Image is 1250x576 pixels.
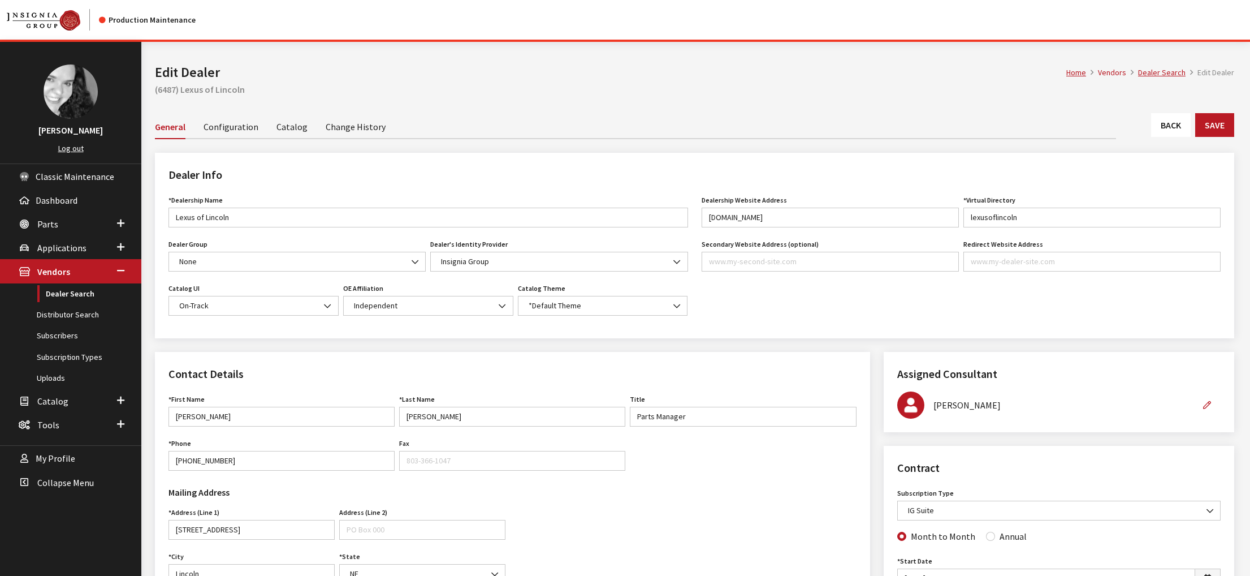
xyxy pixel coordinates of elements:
[339,508,387,518] label: Address (Line 2)
[44,65,98,119] img: Khrystal Dorton
[897,556,932,566] label: Start Date
[1193,396,1221,415] button: Edit Assigned Consultant
[37,396,68,407] span: Catalog
[168,451,395,471] input: 888-579-4458
[168,394,205,405] label: First Name
[963,195,1015,205] label: *Virtual Directory
[36,453,75,465] span: My Profile
[1086,67,1126,79] li: Vendors
[963,239,1043,250] label: Redirect Website Address
[168,252,426,272] span: None
[1195,113,1234,137] button: Save
[911,530,975,543] label: Month to Month
[155,83,1234,96] h2: (6487) Lexus of Lincoln
[702,195,787,205] label: Dealership Website Address
[1186,67,1234,79] li: Edit Dealer
[99,14,196,26] div: Production Maintenance
[11,123,130,137] h3: [PERSON_NAME]
[343,283,383,294] label: OE Affiliation
[518,296,688,316] span: *Default Theme
[37,242,86,253] span: Applications
[399,407,625,427] input: Doe
[58,143,84,153] a: Log out
[897,488,954,498] label: Subscription Type
[630,407,856,427] input: Manager
[399,394,435,405] label: Last Name
[37,218,58,230] span: Parts
[204,114,258,138] a: Configuration
[518,283,565,294] label: Catalog Theme
[430,239,508,250] label: Dealer's Identity Provider
[168,195,223,205] label: *Dealership Name
[399,451,625,471] input: 803-366-1047
[7,9,99,31] a: Insignia Group logo
[326,114,386,138] a: Change History
[399,439,409,449] label: Fax
[339,520,505,540] input: PO Box 000
[905,505,1213,517] span: IG Suite
[168,407,395,427] input: John
[276,114,308,138] a: Catalog
[702,239,819,250] label: Secondary Website Address (optional)
[36,195,77,206] span: Dashboard
[168,485,505,499] h3: Mailing Address
[7,10,80,31] img: Catalog Maintenance
[897,459,1221,476] h2: Contract
[176,300,331,312] span: On-Track
[897,392,924,419] img: Roger Schmidt
[339,552,360,562] label: State
[37,419,59,431] span: Tools
[1066,67,1086,78] a: Home
[168,296,339,316] span: On-Track
[36,171,114,182] span: Classic Maintenance
[1000,530,1027,543] label: Annual
[897,501,1221,521] span: IG Suite
[933,398,1193,412] div: [PERSON_NAME]
[963,208,1221,227] input: site-name
[1151,113,1191,137] a: Back
[897,366,1221,382] h2: Assigned Consultant
[168,166,1221,183] h2: Dealer Info
[168,239,207,250] label: Dealer Group
[168,366,857,382] h2: Contact Details
[963,252,1221,272] input: www.my-dealer-site.com
[168,520,335,540] input: 153 South Oakland Avenue
[155,62,1066,83] h1: Edit Dealer
[176,256,418,268] span: None
[438,256,680,268] span: Insignia Group
[702,208,959,227] input: www.my-dealer-site.com
[702,252,959,272] input: www.my-second-site.com
[1138,67,1186,78] a: Dealer Search
[37,477,94,488] span: Collapse Menu
[351,300,506,312] span: Independent
[168,283,200,294] label: Catalog UI
[525,300,681,312] span: *Default Theme
[168,508,219,518] label: Address (Line 1)
[168,208,688,227] input: My Dealer
[630,394,645,405] label: Title
[430,252,687,272] span: Insignia Group
[37,266,70,278] span: Vendors
[155,114,185,139] a: General
[168,552,184,562] label: City
[343,296,513,316] span: Independent
[168,439,191,449] label: Phone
